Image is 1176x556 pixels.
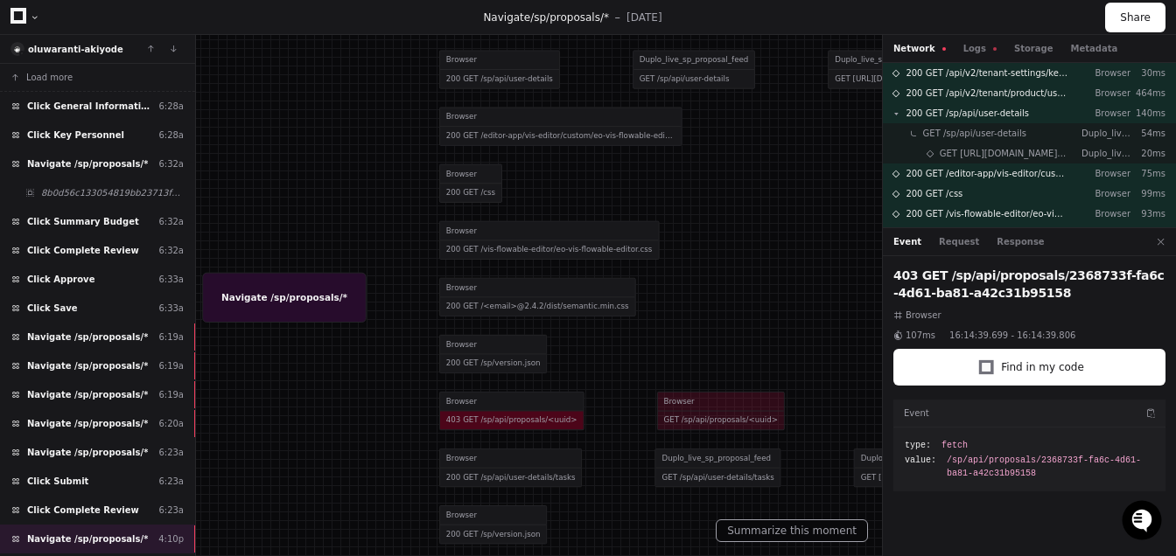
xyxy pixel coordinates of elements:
span: Click Submit [27,475,88,488]
span: /sp/proposals/* [530,11,609,24]
button: Event [893,235,921,248]
span: Navigate /sp/proposals/* [27,532,148,546]
p: Duplo_live_sp_proposal_feed [1081,147,1130,160]
div: Duplo_live_sp_proposal_feed [656,449,780,469]
span: Click General Information [27,100,151,113]
p: Browser [1081,66,1130,80]
span: 8b0d56c133054819bb23713f563b2508 [41,186,184,199]
button: Storage [1014,42,1053,55]
span: Click Complete Review [27,504,139,517]
p: Duplo_live_sp_proposal_feed [1081,127,1130,140]
span: /sp/api/proposals/2368733f-fa6c-4d61-ba81-a42c31b95158 [947,454,1154,480]
div: 6:28a [158,129,184,142]
span: 200 GET /api/v2/tenant/product/user/<uuid> [906,87,1067,100]
span: Pylon [174,184,212,197]
p: 93ms [1130,207,1165,220]
div: Browser [440,393,584,412]
button: Share [1105,3,1165,32]
p: Browser [1081,87,1130,100]
div: 200 GET /sp/api/user-details/tasks [440,469,582,487]
div: 6:32a [158,157,184,170]
button: Metadata [1070,42,1117,55]
span: Click Save [27,302,78,315]
div: Start new chat [59,130,287,148]
div: 6:20a [158,417,184,430]
div: 6:23a [158,475,184,488]
p: 99ms [1130,187,1165,200]
div: 6:33a [158,273,184,286]
img: 1736555170064-99ba0984-63c1-480f-8ee9-699278ef63ed [17,130,49,162]
span: Click Key Personnel [27,129,124,142]
span: value: [905,454,936,467]
span: Load more [26,71,73,84]
div: Welcome [17,70,318,98]
div: 6:28a [158,100,184,113]
div: Browser [658,393,784,412]
span: 200 GET /sp/api/user-details [906,107,1029,120]
span: 16:14:39.699 - 16:14:39.806 [949,329,1075,342]
button: Start new chat [297,136,318,156]
div: 6:19a [158,330,184,344]
p: 30ms [1130,66,1165,80]
img: PlayerZero [17,17,52,52]
img: 8.svg [12,44,24,55]
p: Browser [1081,207,1130,220]
button: Network [893,42,946,55]
button: Response [997,235,1044,248]
span: 200 GET /vis-flowable-editor/eo-vis-flowable-editor.css [906,207,1067,220]
span: Click Complete Review [27,244,139,257]
span: 107ms [906,329,935,342]
span: type: [905,439,931,452]
a: oluwaranti-akiyode [28,45,123,54]
p: 54ms [1130,127,1165,140]
span: 200 GET /css [906,187,962,200]
button: Find in my code [893,349,1165,386]
div: Browser [440,506,547,525]
p: Browser [1081,107,1130,120]
h3: Event [904,407,929,420]
div: 200 GET /sp/version.json [440,354,547,372]
div: Browser [440,449,582,469]
iframe: Open customer support [1120,498,1167,546]
div: 6:33a [158,302,184,315]
div: GET [URL][DOMAIN_NAME]? [855,469,976,487]
div: 6:19a [158,388,184,401]
div: 4:10p [158,532,184,546]
p: 20ms [1130,147,1165,160]
div: Duplo_live_sp_proposal_feed [855,449,976,469]
p: 464ms [1130,87,1165,100]
span: Navigate /sp/proposals/* [27,330,148,344]
p: 140ms [1130,107,1165,120]
span: Click Summary Budget [27,215,139,228]
div: 6:32a [158,244,184,257]
div: GET /sp/api/proposals/<uuid> [658,411,784,429]
span: Navigate /sp/proposals/* [27,417,148,430]
span: Navigate /sp/proposals/* [27,359,148,372]
span: GET /sp/api/user-details [923,127,1026,140]
p: Browser [1081,187,1130,200]
span: Click Approve [27,273,94,286]
span: Find in my code [1001,360,1084,374]
span: fetch [941,439,968,452]
div: 200 GET /sp/version.json [440,525,547,544]
span: Navigate [483,11,530,24]
button: Request [939,235,979,248]
h2: 403 GET /sp/api/proposals/2368733f-fa6c-4d61-ba81-a42c31b95158 [893,267,1165,302]
div: 6:32a [158,215,184,228]
span: GET [URL][DOMAIN_NAME]<uuid>/group? [940,147,1067,160]
span: 200 GET /editor-app/vis-editor/custom/eo-vis-flowable-editor-custom.css [906,167,1067,180]
span: Navigate /sp/proposals/* [27,157,148,170]
div: 403 GET /sp/api/proposals/<uuid> [440,411,584,429]
div: 6:23a [158,504,184,517]
button: Summarize this moment [716,519,868,542]
span: Navigate /sp/proposals/* [27,446,148,459]
p: Browser [1081,167,1130,180]
p: [DATE] [626,10,662,24]
div: We're offline, we'll be back soon [59,148,228,162]
span: 200 GET /api/v2/tenant-settings/key/FUNDING_PROGRAM [906,66,1067,80]
div: 6:19a [158,359,184,372]
button: Logs [963,42,997,55]
a: Powered byPylon [123,183,212,197]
